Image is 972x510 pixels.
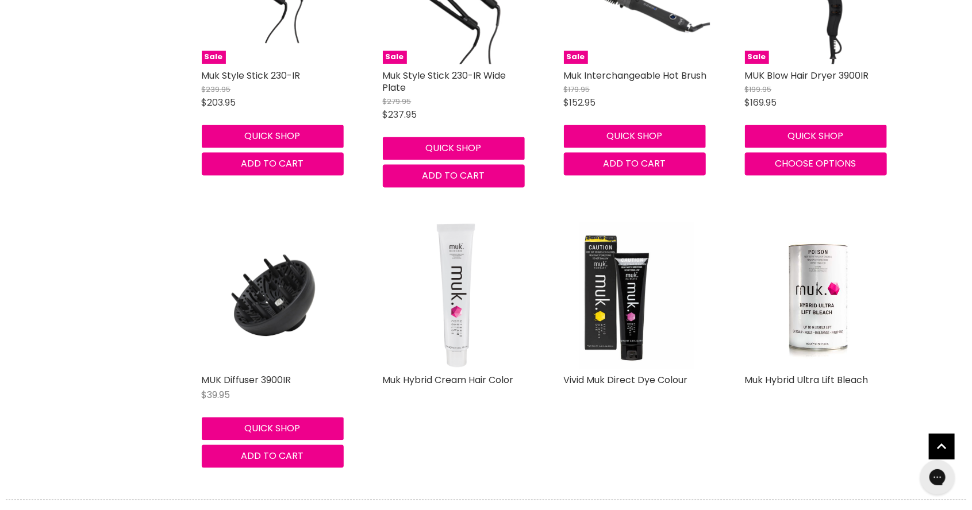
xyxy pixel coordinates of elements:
a: Muk Style Stick 230-IR Wide Plate [383,69,506,95]
a: Muk Interchangeable Hot Brush [564,69,707,83]
img: Muk Hybrid Ultra Lift Bleach [769,222,867,369]
span: $237.95 [383,109,417,122]
a: MUK Blow Hair Dryer 3900IR [745,69,869,83]
span: Add to cart [422,169,485,183]
button: Quick shop [383,137,525,160]
button: Add to cart [564,153,706,176]
span: $203.95 [202,96,236,110]
span: $279.95 [383,96,412,107]
span: Add to cart [241,157,304,171]
span: $199.95 [745,84,772,95]
span: Add to cart [604,157,666,171]
span: $169.95 [745,96,777,110]
button: Quick shop [564,125,706,148]
span: $152.95 [564,96,596,110]
a: MUK Diffuser 3900IR [202,374,291,387]
span: Sale [202,51,226,64]
button: Quick shop [745,125,887,148]
button: Add to cart [383,165,525,188]
button: Quick shop [202,125,344,148]
a: Vivid Muk Direct Dye Colour [564,374,688,387]
a: Muk Hybrid Cream Hair Color [383,222,529,369]
button: Quick shop [202,418,344,441]
button: Add to cart [202,153,344,176]
span: Sale [383,51,407,64]
a: Muk Style Stick 230-IR [202,69,301,83]
a: Vivid Muk Direct Dye Colour [564,222,710,369]
button: Add to cart [202,445,344,468]
span: Sale [745,51,769,64]
a: Muk Hybrid Ultra Lift Bleach [745,374,869,387]
button: Choose options [745,153,887,176]
iframe: Gorgias live chat messenger [915,456,961,499]
span: Add to cart [241,450,304,463]
span: $179.95 [564,84,590,95]
img: Muk Hybrid Cream Hair Color [395,222,517,369]
span: Choose options [775,157,856,171]
a: Muk Hybrid Cream Hair Color [383,374,514,387]
img: Vivid Muk Direct Dye Colour [580,222,694,369]
img: MUK Diffuser 3900IR [202,222,348,369]
span: Sale [564,51,588,64]
span: $39.95 [202,389,230,402]
span: $239.95 [202,84,231,95]
a: Muk Hybrid Ultra Lift Bleach [745,222,892,369]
